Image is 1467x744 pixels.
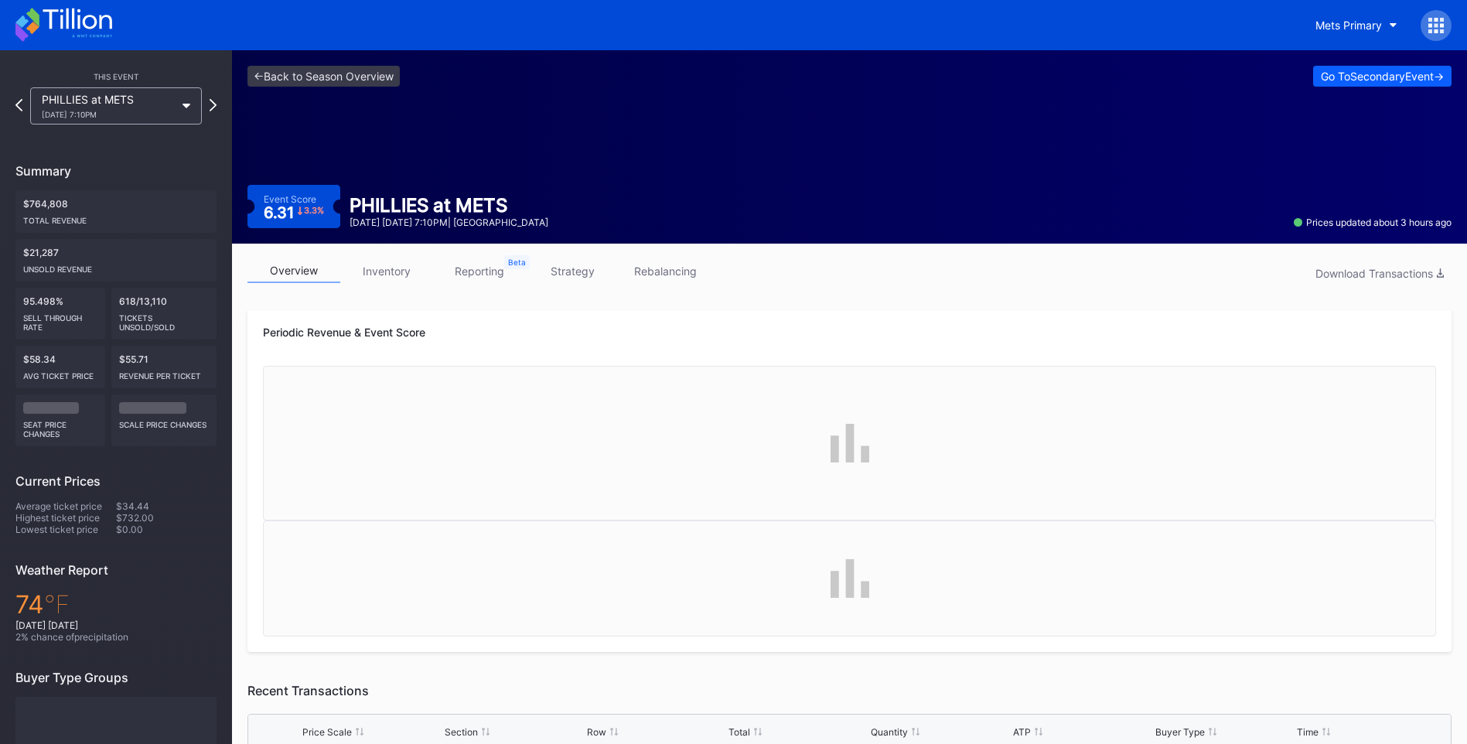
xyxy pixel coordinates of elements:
[1304,11,1409,39] button: Mets Primary
[23,210,209,225] div: Total Revenue
[1308,263,1452,284] button: Download Transactions
[247,259,340,283] a: overview
[871,726,908,738] div: Quantity
[15,190,217,233] div: $764,808
[116,512,217,524] div: $732.00
[15,163,217,179] div: Summary
[15,239,217,282] div: $21,287
[42,110,175,119] div: [DATE] 7:10PM
[1315,19,1382,32] div: Mets Primary
[15,512,116,524] div: Highest ticket price
[247,683,1452,698] div: Recent Transactions
[1294,217,1452,228] div: Prices updated about 3 hours ago
[15,631,217,643] div: 2 % chance of precipitation
[116,500,217,512] div: $34.44
[15,346,105,388] div: $58.34
[23,307,97,332] div: Sell Through Rate
[44,589,70,619] span: ℉
[15,670,217,685] div: Buyer Type Groups
[15,524,116,535] div: Lowest ticket price
[23,365,97,381] div: Avg ticket price
[111,288,217,340] div: 618/13,110
[350,217,548,228] div: [DATE] [DATE] 7:10PM | [GEOGRAPHIC_DATA]
[304,206,324,215] div: 3.3 %
[42,93,175,119] div: PHILLIES at METS
[340,259,433,283] a: inventory
[587,726,606,738] div: Row
[526,259,619,283] a: strategy
[619,259,711,283] a: rebalancing
[15,500,116,512] div: Average ticket price
[15,619,217,631] div: [DATE] [DATE]
[264,205,325,220] div: 6.31
[15,288,105,340] div: 95.498%
[1297,726,1319,738] div: Time
[116,524,217,535] div: $0.00
[15,72,217,81] div: This Event
[728,726,750,738] div: Total
[302,726,352,738] div: Price Scale
[350,194,548,217] div: PHILLIES at METS
[247,66,400,87] a: <-Back to Season Overview
[1315,267,1444,280] div: Download Transactions
[119,307,209,332] div: Tickets Unsold/Sold
[111,346,217,388] div: $55.71
[433,259,526,283] a: reporting
[119,365,209,381] div: Revenue per ticket
[1313,66,1452,87] button: Go ToSecondaryEvent->
[23,258,209,274] div: Unsold Revenue
[1013,726,1031,738] div: ATP
[445,726,478,738] div: Section
[1155,726,1205,738] div: Buyer Type
[263,326,1436,339] div: Periodic Revenue & Event Score
[15,473,217,489] div: Current Prices
[264,193,316,205] div: Event Score
[15,562,217,578] div: Weather Report
[119,414,209,429] div: scale price changes
[23,414,97,439] div: seat price changes
[15,589,217,619] div: 74
[1321,70,1444,83] div: Go To Secondary Event ->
